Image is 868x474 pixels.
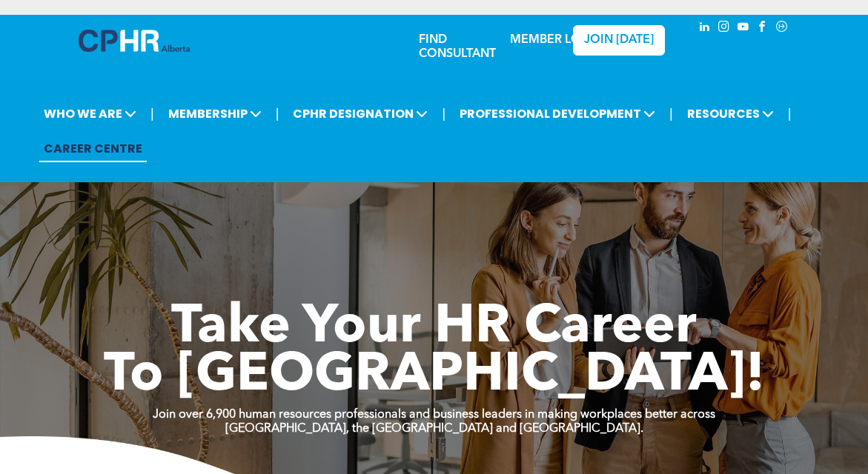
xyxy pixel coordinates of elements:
li: | [150,99,154,129]
a: CAREER CENTRE [39,135,147,162]
span: Take Your HR Career [171,301,697,355]
strong: [GEOGRAPHIC_DATA], the [GEOGRAPHIC_DATA] and [GEOGRAPHIC_DATA]. [225,423,643,435]
a: youtube [735,19,752,39]
a: JOIN [DATE] [573,25,666,56]
span: JOIN [DATE] [584,33,654,47]
a: linkedin [697,19,713,39]
a: instagram [716,19,732,39]
span: To [GEOGRAPHIC_DATA]! [104,350,765,403]
a: Social network [774,19,790,39]
a: facebook [755,19,771,39]
li: | [442,99,445,129]
span: PROFESSIONAL DEVELOPMENT [455,100,660,127]
span: MEMBERSHIP [164,100,266,127]
a: FIND CONSULTANT [419,34,496,60]
span: WHO WE ARE [39,100,141,127]
a: MEMBER LOGIN [510,34,603,46]
li: | [669,99,673,129]
li: | [788,99,792,129]
strong: Join over 6,900 human resources professionals and business leaders in making workplaces better ac... [153,409,715,421]
img: A blue and white logo for cp alberta [79,30,190,52]
li: | [276,99,279,129]
span: CPHR DESIGNATION [288,100,432,127]
span: RESOURCES [683,100,778,127]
